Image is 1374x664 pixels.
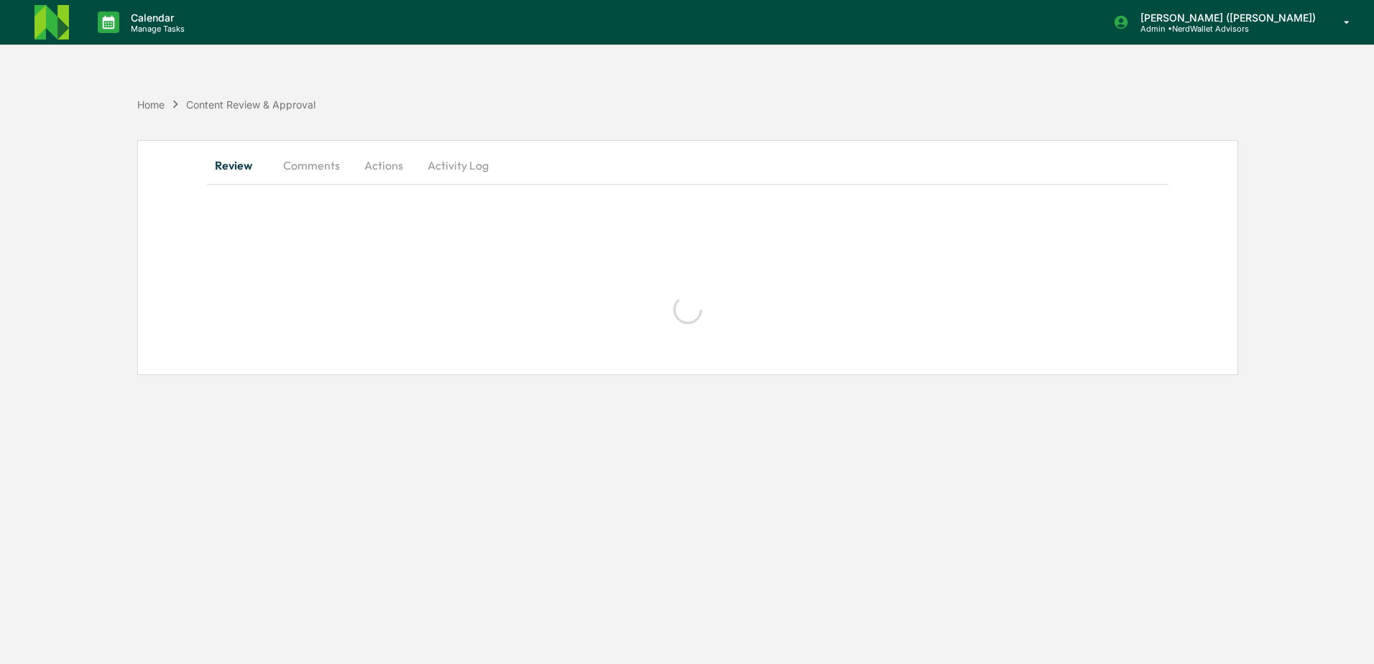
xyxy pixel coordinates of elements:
[416,148,500,183] button: Activity Log
[1129,24,1263,34] p: Admin • NerdWallet Advisors
[186,98,315,111] div: Content Review & Approval
[207,148,272,183] button: Review
[272,148,351,183] button: Comments
[351,148,416,183] button: Actions
[119,11,192,24] p: Calendar
[119,24,192,34] p: Manage Tasks
[207,148,1168,183] div: secondary tabs example
[1129,11,1323,24] p: [PERSON_NAME] ([PERSON_NAME])
[34,5,69,40] img: logo
[137,98,165,111] div: Home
